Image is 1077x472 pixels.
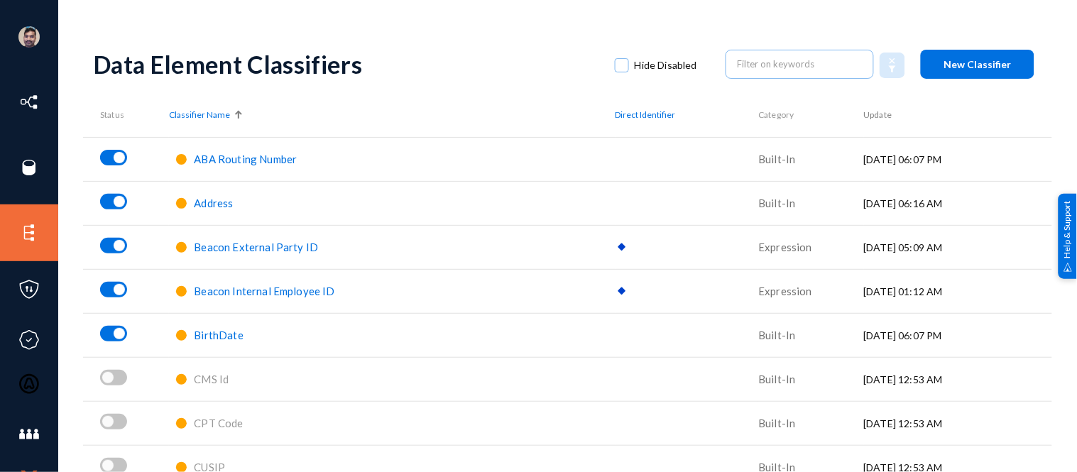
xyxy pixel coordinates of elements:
[758,197,795,209] span: Built-In
[1064,263,1073,272] img: help_support.svg
[169,109,615,121] div: Classifier Name
[758,329,795,341] span: Built-In
[864,357,1052,401] td: [DATE] 12:53 AM
[194,417,243,429] a: CPT Code
[921,50,1034,79] button: New Classifier
[616,109,759,121] div: Direct Identifier
[18,26,40,48] img: ACg8ocK1ZkZ6gbMmCU1AeqPIsBvrTWeY1xNXvgxNjkUXxjcqAiPEIvU=s96-c
[635,55,697,76] span: Hide Disabled
[864,137,1052,181] td: [DATE] 06:07 PM
[194,241,318,253] a: Beacon External Party ID
[169,109,230,121] span: Classifier Name
[758,417,795,429] span: Built-In
[864,225,1052,269] td: [DATE] 05:09 AM
[18,222,40,243] img: icon-elements.svg
[18,329,40,351] img: icon-compliance.svg
[194,197,233,209] a: Address
[864,181,1052,225] td: [DATE] 06:16 AM
[100,109,124,120] span: Status
[738,53,863,75] input: Filter on keywords
[18,373,40,395] img: icon-oauth.svg
[1059,193,1077,278] div: Help & Support
[18,279,40,300] img: icon-policies.svg
[616,109,676,121] span: Direct Identifier
[94,50,601,79] div: Data Element Classifiers
[758,373,795,385] span: Built-In
[864,401,1052,445] td: [DATE] 12:53 AM
[18,92,40,113] img: icon-inventory.svg
[864,93,1052,137] th: Update
[864,313,1052,357] td: [DATE] 06:07 PM
[758,241,812,253] span: Expression
[758,153,795,165] span: Built-In
[18,424,40,445] img: icon-members.svg
[194,285,334,297] a: Beacon Internal Employee ID
[194,373,229,385] a: CMS Id
[758,109,794,120] span: Category
[864,269,1052,313] td: [DATE] 01:12 AM
[758,285,812,297] span: Expression
[194,153,297,165] a: ABA Routing Number
[18,157,40,178] img: icon-sources.svg
[194,329,243,341] a: BirthDate
[944,58,1012,70] span: New Classifier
